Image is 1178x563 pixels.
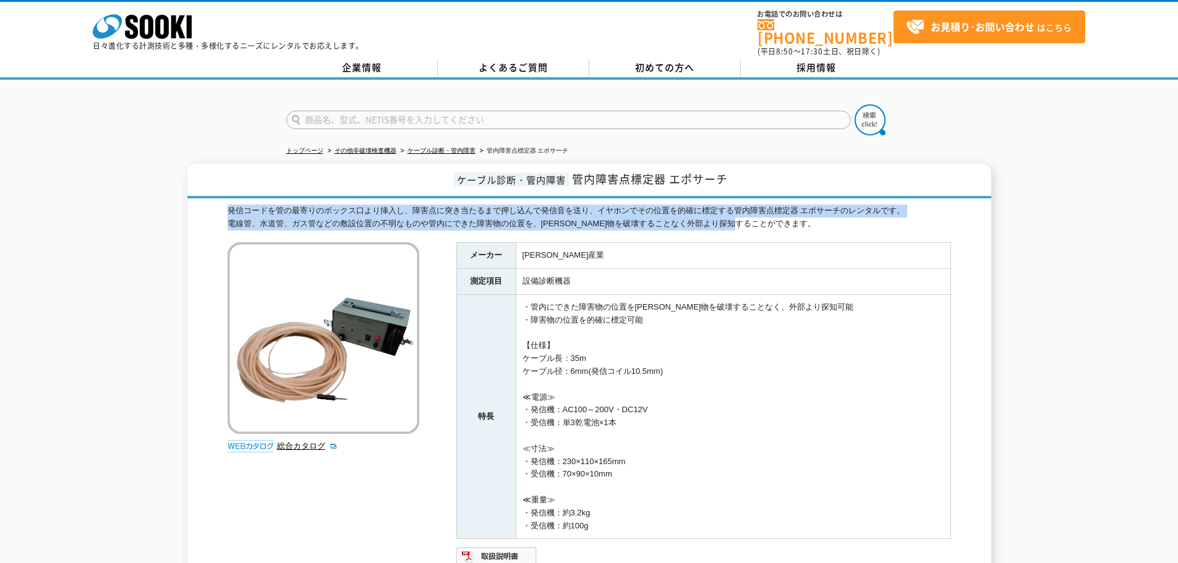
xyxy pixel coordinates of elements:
[456,243,516,269] th: メーカー
[741,59,892,77] a: 採用情報
[408,147,476,154] a: ケーブル診断・管内障害
[456,295,516,539] th: 特長
[801,46,823,57] span: 17:30
[758,46,880,57] span: (平日 ～ 土日、祝日除く)
[477,145,569,158] li: 管内障害点標定器 エポサーチ
[286,147,323,154] a: トップページ
[516,295,950,539] td: ・管内にできた障害物の位置を[PERSON_NAME]物を破壊することなく、外部より探知可能 ・障害物の位置を的確に標定可能 【仕様】 ケーブル長：35m ケーブル径：6mm(発信コイル10.5...
[758,19,894,44] a: [PHONE_NUMBER]
[93,42,364,49] p: 日々進化する計測技術と多種・多様化するニーズにレンタルでお応えします。
[516,269,950,295] td: 設備診断機器
[855,104,886,135] img: btn_search.png
[228,205,951,231] div: 発信コードを管の最寄りのボックス口より挿入し、障害点に突き当たるまで押し込んで発信音を送り、イヤホンでその位置を的確に標定する管内障害点標定器 エポサーチのレンタルです。 電線管、水道管、ガス管...
[454,172,569,187] span: ケーブル診断・管内障害
[894,11,1085,43] a: お見積り･お問い合わせはこちら
[228,242,419,434] img: 管内障害点標定器 エポサーチ
[906,18,1072,36] span: はこちら
[516,243,950,269] td: [PERSON_NAME]産業
[758,11,894,18] span: お電話でのお問い合わせは
[572,171,728,187] span: 管内障害点標定器 エポサーチ
[277,441,338,451] a: 総合カタログ
[286,59,438,77] a: 企業情報
[438,59,589,77] a: よくあるご質問
[589,59,741,77] a: 初めての方へ
[635,61,694,74] span: 初めての方へ
[286,111,851,129] input: 商品名、型式、NETIS番号を入力してください
[456,269,516,295] th: 測定項目
[228,440,274,452] img: webカタログ
[335,147,396,154] a: その他非破壊検査機器
[931,19,1035,34] strong: お見積り･お問い合わせ
[776,46,793,57] span: 8:50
